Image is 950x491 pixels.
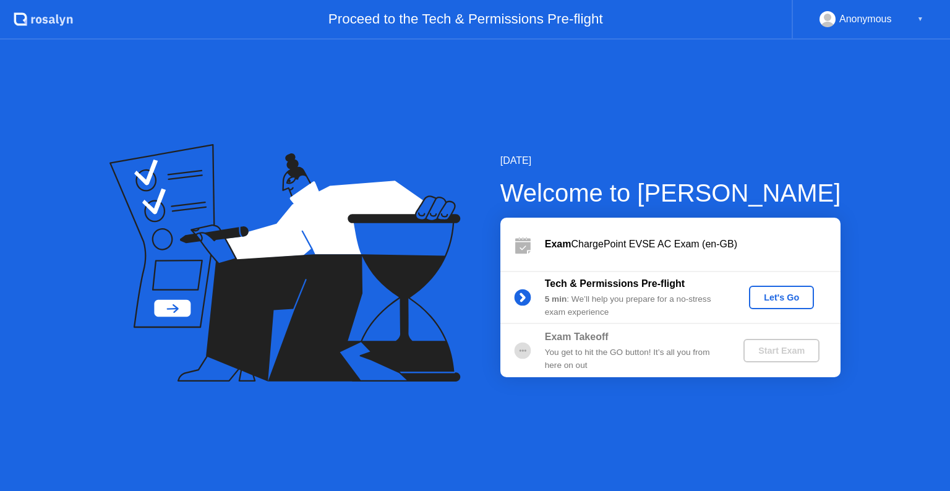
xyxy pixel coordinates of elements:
div: Let's Go [754,292,809,302]
div: ▼ [917,11,923,27]
div: Anonymous [839,11,892,27]
b: Exam [545,239,571,249]
div: ChargePoint EVSE AC Exam (en-GB) [545,237,841,252]
div: Start Exam [748,346,815,356]
div: : We’ll help you prepare for a no-stress exam experience [545,293,723,318]
button: Let's Go [749,286,814,309]
div: [DATE] [500,153,841,168]
b: 5 min [545,294,567,304]
b: Exam Takeoff [545,331,609,342]
b: Tech & Permissions Pre-flight [545,278,685,289]
div: Welcome to [PERSON_NAME] [500,174,841,211]
button: Start Exam [743,339,819,362]
div: You get to hit the GO button! It’s all you from here on out [545,346,723,372]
